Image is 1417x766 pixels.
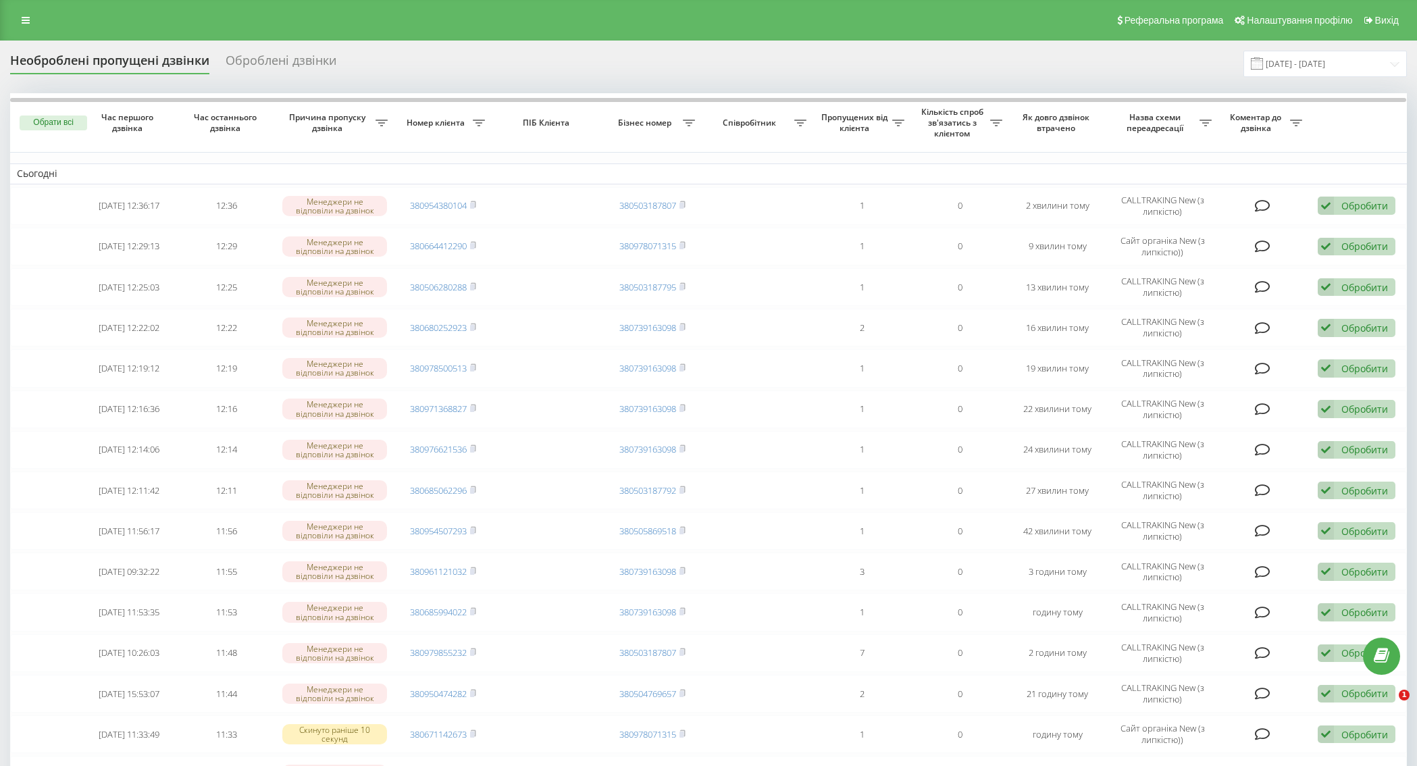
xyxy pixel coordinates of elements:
[1009,309,1107,347] td: 16 хвилин тому
[1106,390,1218,428] td: CALLTRAKING New (з липкістю)
[178,512,276,550] td: 11:56
[1009,431,1107,469] td: 24 хвилини тому
[80,593,178,631] td: [DATE] 11:53:35
[178,187,276,225] td: 12:36
[282,440,387,460] div: Менеджери не відповіли на дзвінок
[282,399,387,419] div: Менеджери не відповіли на дзвінок
[1341,362,1388,375] div: Обробити
[1247,15,1352,26] span: Налаштування профілю
[178,593,276,631] td: 11:53
[911,228,1009,265] td: 0
[80,309,178,347] td: [DATE] 12:22:02
[813,471,911,509] td: 1
[619,688,676,700] a: 380504769657
[410,484,467,496] a: 380685062296
[178,715,276,753] td: 11:33
[1106,187,1218,225] td: CALLTRAKING New (з липкістю)
[813,268,911,306] td: 1
[188,112,264,133] span: Час останнього дзвінка
[1341,403,1388,415] div: Обробити
[10,53,209,74] div: Необроблені пропущені дзвінки
[1009,390,1107,428] td: 22 хвилини тому
[911,593,1009,631] td: 0
[813,349,911,387] td: 1
[619,199,676,211] a: 380503187807
[619,728,676,740] a: 380978071315
[1009,675,1107,713] td: 21 годину тому
[80,634,178,672] td: [DATE] 10:26:03
[918,107,990,138] span: Кількість спроб зв'язатись з клієнтом
[1341,525,1388,538] div: Обробити
[813,228,911,265] td: 1
[619,484,676,496] a: 380503187792
[911,553,1009,590] td: 0
[1341,443,1388,456] div: Обробити
[91,112,167,133] span: Час першого дзвінка
[282,277,387,297] div: Менеджери не відповіли на дзвінок
[911,268,1009,306] td: 0
[1341,687,1388,700] div: Обробити
[1009,349,1107,387] td: 19 хвилин тому
[178,309,276,347] td: 12:22
[282,317,387,338] div: Менеджери не відповіли на дзвінок
[813,593,911,631] td: 1
[1341,281,1388,294] div: Обробити
[178,675,276,713] td: 11:44
[80,187,178,225] td: [DATE] 12:36:17
[80,390,178,428] td: [DATE] 12:16:36
[410,443,467,455] a: 380976621536
[1341,240,1388,253] div: Обробити
[1009,471,1107,509] td: 27 хвилин тому
[1371,690,1403,722] iframe: Intercom live chat
[911,309,1009,347] td: 0
[1106,593,1218,631] td: CALLTRAKING New (з липкістю)
[410,565,467,578] a: 380961121032
[911,675,1009,713] td: 0
[813,553,911,590] td: 3
[619,606,676,618] a: 380739163098
[619,362,676,374] a: 380739163098
[1009,715,1107,753] td: годину тому
[401,118,473,128] span: Номер клієнта
[282,196,387,216] div: Менеджери не відповіли на дзвінок
[504,118,592,128] span: ПІБ Клієнта
[619,322,676,334] a: 380739163098
[619,281,676,293] a: 380503187795
[282,236,387,257] div: Менеджери не відповіли на дзвінок
[282,684,387,704] div: Менеджери не відповіли на дзвінок
[410,606,467,618] a: 380685994022
[80,675,178,713] td: [DATE] 15:53:07
[282,358,387,378] div: Менеджери не відповіли на дзвінок
[80,268,178,306] td: [DATE] 12:25:03
[1341,728,1388,741] div: Обробити
[813,431,911,469] td: 1
[813,512,911,550] td: 1
[282,724,387,744] div: Скинуто раніше 10 секунд
[10,163,1407,184] td: Сьогодні
[80,349,178,387] td: [DATE] 12:19:12
[1009,553,1107,590] td: 3 години тому
[178,268,276,306] td: 12:25
[178,349,276,387] td: 12:19
[1341,606,1388,619] div: Обробити
[911,187,1009,225] td: 0
[1009,187,1107,225] td: 2 хвилини тому
[611,118,683,128] span: Бізнес номер
[1106,715,1218,753] td: Сайт органіка New (з липкістю))
[1341,646,1388,659] div: Обробити
[1106,471,1218,509] td: CALLTRAKING New (з липкістю)
[619,443,676,455] a: 380739163098
[1106,553,1218,590] td: CALLTRAKING New (з липкістю)
[282,480,387,501] div: Менеджери не відповіли на дзвінок
[20,116,87,130] button: Обрати всі
[410,525,467,537] a: 380954507293
[1341,199,1388,212] div: Обробити
[1009,634,1107,672] td: 2 години тому
[80,431,178,469] td: [DATE] 12:14:06
[410,362,467,374] a: 380978500513
[80,553,178,590] td: [DATE] 09:32:22
[911,512,1009,550] td: 0
[1106,512,1218,550] td: CALLTRAKING New (з липкістю)
[1106,268,1218,306] td: CALLTRAKING New (з липкістю)
[178,431,276,469] td: 12:14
